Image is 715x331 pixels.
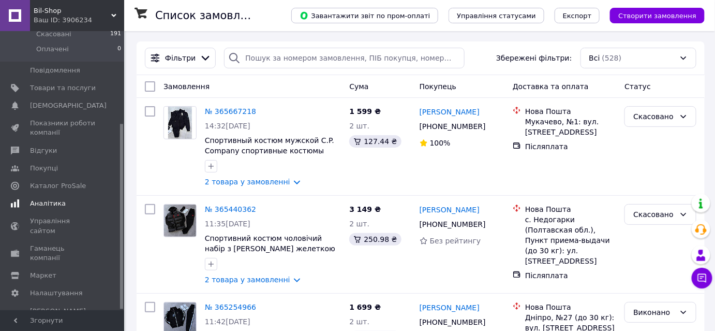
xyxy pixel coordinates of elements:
[430,237,481,245] span: Без рейтингу
[525,117,616,137] div: Мукачево, №1: вул. [STREET_ADDRESS]
[205,234,337,274] a: Спортивний костюм чоловічий набір з [PERSON_NAME] желеткою Спортивні костюми HUGO чорного кольору...
[525,204,616,214] div: Нова Пошта
[30,271,56,280] span: Маркет
[30,199,66,208] span: Аналітика
[589,53,600,63] span: Всі
[457,12,536,20] span: Управління статусами
[164,205,196,237] img: Фото товару
[30,181,86,191] span: Каталог ProSale
[349,135,401,148] div: 127.44 ₴
[525,214,616,266] div: с. Недогарки (Полтавская обл.), Пункт приема-выдачи (до 30 кг): ул. [STREET_ADDRESS]
[163,204,197,237] a: Фото товару
[155,9,260,22] h1: Список замовлень
[496,53,572,63] span: Збережені фільтри:
[205,178,290,186] a: 2 товара у замовленні
[633,209,675,220] div: Скасовано
[692,268,712,289] button: Чат з покупцем
[418,315,488,329] div: [PHONE_NUMBER]
[205,122,250,130] span: 14:32[DATE]
[563,12,592,20] span: Експорт
[30,83,96,93] span: Товари та послуги
[30,289,83,298] span: Налаштування
[624,82,651,91] span: Статус
[633,111,675,122] div: Скасовано
[30,244,96,263] span: Гаманець компанії
[205,205,256,213] a: № 365440362
[205,276,290,284] a: 2 товара у замовленні
[349,122,369,130] span: 2 шт.
[36,45,69,54] span: Оплачені
[291,8,438,23] button: Завантажити звіт по пром-оплаті
[30,164,58,173] span: Покупці
[110,30,121,39] span: 191
[205,136,334,165] a: Спортивный костюм мужской C.P. Company спортивные костюмы мужские
[449,8,544,23] button: Управління статусами
[525,106,616,117] div: Нова Пошта
[349,303,381,311] span: 1 699 ₴
[610,8,705,23] button: Створити замовлення
[633,307,675,318] div: Виконано
[30,66,80,75] span: Повідомлення
[36,30,71,39] span: Скасовані
[34,16,124,25] div: Ваш ID: 3906234
[349,233,401,246] div: 250.98 ₴
[420,82,456,91] span: Покупець
[618,12,696,20] span: Створити замовлення
[349,107,381,116] span: 1 599 ₴
[205,107,256,116] a: № 365667218
[525,302,616,312] div: Нова Пошта
[420,107,480,117] a: [PERSON_NAME]
[30,101,107,110] span: [DEMOGRAPHIC_DATA]
[163,82,210,91] span: Замовлення
[420,303,480,313] a: [PERSON_NAME]
[165,53,196,63] span: Фільтри
[349,82,368,91] span: Cума
[420,205,480,215] a: [PERSON_NAME]
[525,270,616,281] div: Післяплата
[205,318,250,326] span: 11:42[DATE]
[349,318,369,326] span: 2 шт.
[205,303,256,311] a: № 365254966
[555,8,600,23] button: Експорт
[205,220,250,228] span: 11:35[DATE]
[34,6,111,16] span: Bil-Shop
[349,205,381,213] span: 3 149 ₴
[602,54,622,62] span: (528)
[600,11,705,19] a: Створити замовлення
[418,217,488,232] div: [PHONE_NUMBER]
[525,141,616,152] div: Післяплата
[168,107,192,139] img: Фото товару
[30,217,96,235] span: Управління сайтом
[224,48,465,68] input: Пошук за номером замовлення, ПІБ покупця, номером телефону, Email, номером накладної
[349,220,369,228] span: 2 шт.
[300,11,430,20] span: Завантажити звіт по пром-оплаті
[163,106,197,139] a: Фото товару
[30,146,57,155] span: Відгуки
[430,139,451,147] span: 100%
[513,82,589,91] span: Доставка та оплата
[117,45,121,54] span: 0
[418,119,488,134] div: [PHONE_NUMBER]
[30,119,96,137] span: Показники роботи компанії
